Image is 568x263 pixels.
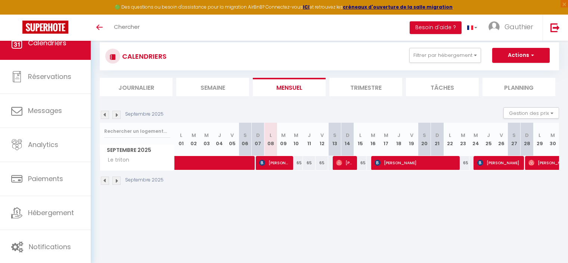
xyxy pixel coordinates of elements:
abbr: J [397,132,400,139]
abbr: M [461,132,465,139]
th: 10 [290,123,302,156]
abbr: S [243,132,247,139]
input: Rechercher un logement... [104,125,170,138]
span: Calendriers [28,38,66,48]
abbr: V [410,132,413,139]
span: [PERSON_NAME] [259,156,290,170]
abbr: M [204,132,209,139]
th: 03 [200,123,213,156]
th: 18 [392,123,405,156]
button: Besoin d'aide ? [410,21,462,34]
th: 15 [354,123,367,156]
p: Septembre 2025 [125,111,164,118]
img: ... [488,21,500,33]
th: 29 [533,123,546,156]
li: Trimestre [329,78,402,96]
th: 22 [444,123,456,156]
img: logout [550,23,560,32]
th: 13 [328,123,341,156]
li: Semaine [176,78,249,96]
li: Tâches [406,78,479,96]
abbr: V [320,132,324,139]
span: [PERSON_NAME] [477,156,521,170]
th: 27 [508,123,521,156]
th: 19 [405,123,418,156]
div: 65 [316,156,328,170]
abbr: V [230,132,234,139]
th: 11 [303,123,316,156]
span: Messages [28,106,62,115]
abbr: J [218,132,221,139]
th: 09 [277,123,290,156]
li: Journalier [100,78,173,96]
button: Filtrer par hébergement [409,48,481,63]
span: Gauthier [505,22,533,31]
abbr: D [525,132,529,139]
th: 05 [226,123,239,156]
abbr: L [270,132,272,139]
img: Super Booking [22,21,68,34]
a: Chercher [108,15,145,41]
abbr: S [333,132,336,139]
th: 12 [316,123,328,156]
abbr: D [346,132,350,139]
th: 25 [482,123,495,156]
span: Réservations [28,72,71,81]
abbr: S [423,132,426,139]
p: Septembre 2025 [125,177,164,184]
abbr: M [281,132,286,139]
span: Chercher [114,23,140,31]
th: 20 [418,123,431,156]
abbr: S [512,132,516,139]
abbr: L [449,132,451,139]
abbr: M [294,132,298,139]
abbr: J [308,132,311,139]
div: 65 [456,156,469,170]
a: créneaux d'ouverture de la salle migration [343,4,453,10]
a: ... Gauthier [483,15,543,41]
h3: CALENDRIERS [120,48,167,65]
abbr: V [500,132,503,139]
abbr: M [384,132,388,139]
span: Paiements [28,174,63,183]
abbr: M [192,132,196,139]
span: Analytics [28,140,58,149]
th: 30 [546,123,559,156]
th: 17 [380,123,392,156]
th: 23 [456,123,469,156]
abbr: D [256,132,260,139]
a: ICI [303,4,310,10]
div: 65 [303,156,316,170]
li: Mensuel [253,78,326,96]
th: 01 [175,123,187,156]
li: Planning [482,78,555,96]
span: [PERSON_NAME] [336,156,354,170]
th: 21 [431,123,444,156]
th: 07 [251,123,264,156]
button: Actions [492,48,550,63]
span: Septembre 2025 [100,145,174,156]
div: 65 [354,156,367,170]
span: Notifications [29,242,71,251]
th: 16 [367,123,379,156]
span: Hébergement [28,208,74,217]
th: 14 [341,123,354,156]
span: [PERSON_NAME] [375,156,457,170]
abbr: M [474,132,478,139]
abbr: D [435,132,439,139]
th: 04 [213,123,226,156]
div: 65 [290,156,302,170]
abbr: L [359,132,361,139]
th: 08 [264,123,277,156]
th: 06 [239,123,251,156]
button: Gestion des prix [503,107,559,119]
th: 02 [187,123,200,156]
th: 28 [521,123,533,156]
abbr: M [550,132,555,139]
th: 26 [495,123,508,156]
abbr: L [538,132,541,139]
th: 24 [469,123,482,156]
abbr: L [180,132,182,139]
